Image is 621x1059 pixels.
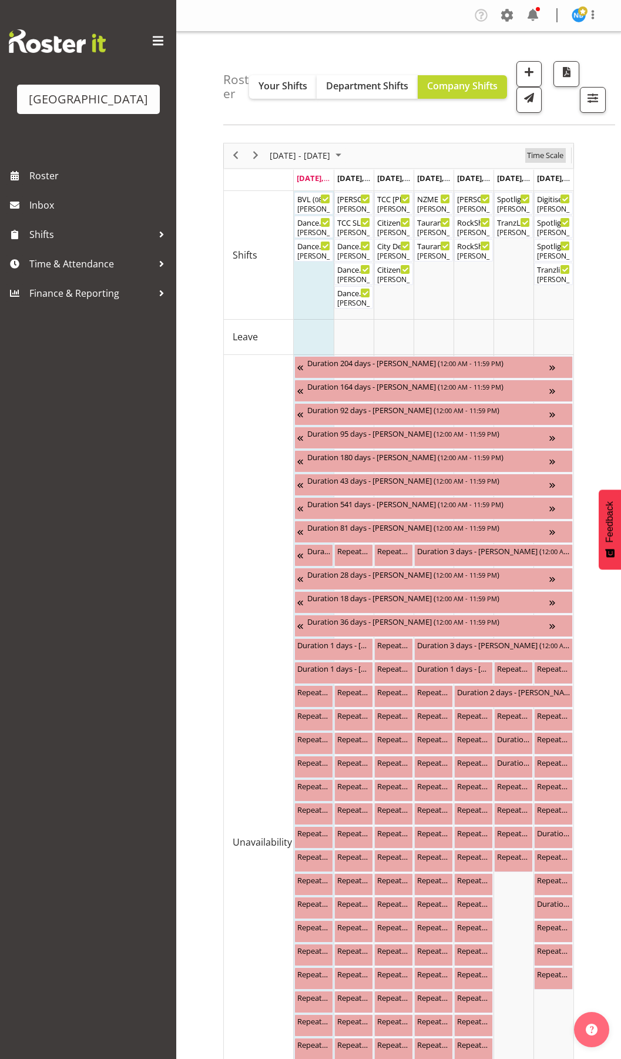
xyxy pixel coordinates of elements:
[436,405,497,415] span: 12:00 AM - 11:59 PM
[377,216,410,228] div: Citizenships. X-Space. FOHM ( )
[294,803,333,825] div: Unavailability"s event - Repeats every monday, tuesday, wednesday, thursday, friday - Jody Smart ...
[337,274,370,285] div: [PERSON_NAME]
[297,251,330,262] div: [PERSON_NAME], [PERSON_NAME], [PERSON_NAME], [PERSON_NAME], [PERSON_NAME], [PERSON_NAME]
[294,356,573,378] div: Unavailability"s event - Duration 204 days - Fiona Macnab Begin From Monday, March 10, 2025 at 12...
[537,874,570,886] div: Repeats every [DATE] - [PERSON_NAME] ( )
[414,803,453,825] div: Unavailability"s event - Repeats every monday, tuesday, wednesday, thursday, friday - Davey Van G...
[457,780,490,792] div: Repeats every [DATE], [DATE], [DATE], [DATE], [DATE] - [PERSON_NAME] ( )
[377,639,410,651] div: Repeats every [DATE] - [PERSON_NAME] ( )
[454,873,493,896] div: Unavailability"s event - Repeats every monday, tuesday, wednesday, thursday, friday - Lydia Noble...
[497,733,530,745] div: Duration 23 hours - [PERSON_NAME] ( )
[334,544,373,567] div: Unavailability"s event - Repeats every monday, tuesday, saturday, sunday - Dion Stewart Begin Fro...
[337,240,370,252] div: DanceNZmade Minder Shift ( )
[534,732,573,755] div: Unavailability"s event - Repeats every sunday - Amy Duncanson Begin From Sunday, August 17, 2025 ...
[307,521,549,533] div: Duration 81 days - [PERSON_NAME] ( )
[337,850,370,862] div: Repeats every [DATE], [DATE] - [PERSON_NAME] ( )
[497,827,530,839] div: Repeats every [DATE], [DATE], [DATE], [DATE], [DATE], [DATE], [DATE] - [PERSON_NAME] ( )
[337,803,370,815] div: Repeats every [DATE], [DATE], [DATE], [DATE], [DATE] - [PERSON_NAME] ( )
[374,826,413,849] div: Unavailability"s event - Repeats every tuesday, wednesday - Kelly Shepherd Begin From Wednesday, ...
[417,204,450,215] div: [PERSON_NAME]
[454,192,493,215] div: Shifts"s event - Ray White Annual Awards Cargo Shed Begin From Friday, August 15, 2025 at 3:30:00...
[414,544,573,567] div: Unavailability"s event - Duration 3 days - Amy Duncanson Begin From Thursday, August 14, 2025 at ...
[457,204,490,215] div: [PERSON_NAME]
[297,686,330,698] div: Repeats every [DATE] - [PERSON_NAME] ( )
[337,686,370,698] div: Repeats every [DATE], [DATE], [DATE], [DATE], [DATE], [DATE], [DATE] - [PERSON_NAME] ( )
[417,193,450,205] div: NZME Client Event Cargo Shed ( )
[334,685,373,708] div: Unavailability"s event - Repeats every monday, tuesday, wednesday, thursday, friday, saturday, su...
[417,756,450,768] div: Repeats every [DATE], [DATE], [DATE], [DATE], [DATE] - [PERSON_NAME] ( )
[315,195,376,204] span: 08:30 AM - 03:30 PM
[414,685,453,708] div: Unavailability"s event - Repeats every monday, tuesday, wednesday, thursday, friday, saturday, su...
[334,873,373,896] div: Unavailability"s event - Repeats every tuesday - Skye Colonna Begin From Tuesday, August 12, 2025...
[374,803,413,825] div: Unavailability"s event - Repeats every monday, tuesday, wednesday, thursday, friday - Davey Van G...
[307,357,549,368] div: Duration 204 days - [PERSON_NAME] ( )
[414,732,453,755] div: Unavailability"s event - Repeats every monday, tuesday, thursday, friday - Aiddie Carnihan Begin ...
[457,686,570,698] div: Duration 2 days - [PERSON_NAME] ( )
[268,148,347,163] button: August 2025
[494,709,533,731] div: Unavailability"s event - Repeats every monday, tuesday, wednesday, thursday, friday, saturday, su...
[297,240,330,252] div: DanceNZmade Interschool Comp 2025 ( )
[374,732,413,755] div: Unavailability"s event - Repeats every monday, tuesday, wednesday, thursday, friday - Jody Smart ...
[534,803,573,825] div: Unavailability"s event - Repeats every sunday - Max Allan Begin From Sunday, August 17, 2025 at 1...
[414,638,573,661] div: Unavailability"s event - Duration 3 days - Beana Badenhorst Begin From Thursday, August 14, 2025 ...
[440,382,501,391] span: 12:00 AM - 11:59 PM
[417,662,490,674] div: Duration 1 days - [PERSON_NAME] ( )
[494,216,533,238] div: Shifts"s event - TranzLiquid 25th birthday Cargo Shed Begin From Saturday, August 16, 2025 at 1:3...
[374,662,413,684] div: Unavailability"s event - Repeats every monday, tuesday, wednesday, thursday, friday, saturday, su...
[334,216,373,238] div: Shifts"s event - TCC SLG-set up for tomorrow (anytime). Same person Begin From Tuesday, August 12...
[414,826,453,849] div: Unavailability"s event - Repeats every thursday - Skye Colonna Begin From Thursday, August 14, 20...
[457,897,490,909] div: Repeats every [DATE] - [PERSON_NAME] ( )
[248,148,264,163] button: Next
[534,662,573,684] div: Unavailability"s event - Repeats every sunday - Jordan Sanft Begin From Sunday, August 17, 2025 a...
[337,733,370,745] div: Repeats every [DATE], [DATE], [DATE], [DATE] - [PERSON_NAME] ( )
[307,592,549,604] div: Duration 18 days - [PERSON_NAME] ( )
[297,216,330,228] div: DanceNZmade Interschool Comp 2025 FOHM Shift ( )
[374,873,413,896] div: Unavailability"s event - Repeats every wednesday - Skye Colonna Begin From Wednesday, August 13, ...
[294,192,333,215] div: Shifts"s event - BVL Begin From Monday, August 11, 2025 at 8:30:00 AM GMT+12:00 Ends At Monday, A...
[516,87,542,113] button: Send a list of all shifts for the selected filtered period to all rostered employees.
[377,686,410,698] div: Repeats every [DATE] - [PERSON_NAME] ( )
[454,756,493,778] div: Unavailability"s event - Repeats every monday, tuesday, thursday, friday - Aiddie Carnihan Begin ...
[494,803,533,825] div: Unavailability"s event - Repeats every monday, tuesday, wednesday, thursday, friday, saturday - J...
[374,263,413,285] div: Shifts"s event - Citizenships. X-Space Begin From Wednesday, August 13, 2025 at 2:00:00 PM GMT+12...
[294,732,333,755] div: Unavailability"s event - Repeats every monday, tuesday, wednesday, thursday, friday, saturday, su...
[297,227,330,238] div: [PERSON_NAME]
[297,733,330,745] div: Repeats every [DATE], [DATE], [DATE], [DATE], [DATE], [DATE], [DATE] - [PERSON_NAME] ( )
[417,827,450,839] div: Repeats every [DATE] - [PERSON_NAME] ( )
[374,638,413,661] div: Unavailability"s event - Repeats every wednesday - Fiona Macnab Begin From Wednesday, August 13, ...
[337,897,370,909] div: Repeats every [DATE], [DATE], [DATE], [DATE], [DATE] - [PERSON_NAME] ( )
[417,545,570,557] div: Duration 3 days - [PERSON_NAME] ( )
[294,709,333,731] div: Unavailability"s event - Repeats every monday, tuesday, saturday, sunday - Dion Stewart Begin Fro...
[326,79,408,92] span: Department Shifts
[294,568,573,590] div: Unavailability"s event - Duration 28 days - Lesley Brough Begin From Saturday, August 2, 2025 at ...
[294,756,333,778] div: Unavailability"s event - Repeats every monday - Kelly Shepherd Begin From Monday, August 11, 2025...
[414,192,453,215] div: Shifts"s event - NZME Client Event Cargo Shed Begin From Thursday, August 14, 2025 at 11:45:00 AM...
[537,193,570,205] div: Digitise your family photographs - workshop ( )
[436,429,497,438] span: 12:00 AM - 11:59 PM
[307,615,549,627] div: Duration 36 days - [PERSON_NAME] ( )
[542,641,603,650] span: 12:00 AM - 11:59 PM
[526,148,565,163] span: Time Scale
[457,827,490,839] div: Repeats every [DATE], [DATE], [DATE], [DATE], [DATE] - [PERSON_NAME] ( )
[537,897,570,909] div: Duration 8 hours - [PERSON_NAME] ( )
[414,239,453,262] div: Shifts"s event - Tauranga Arts Festival Launch Begin From Thursday, August 14, 2025 at 3:45:00 PM...
[374,216,413,238] div: Shifts"s event - Citizenships. X-Space. FOHM Begin From Wednesday, August 13, 2025 at 1:00:00 PM ...
[534,239,573,262] div: Shifts"s event - Spotlight Series by Create the Bay (Troupes) Begin From Sunday, August 17, 2025 ...
[497,204,530,215] div: [PERSON_NAME]
[297,803,330,815] div: Repeats every [DATE], [DATE], [DATE], [DATE], [DATE] - [PERSON_NAME] ( )
[317,75,418,99] button: Department Shifts
[337,204,370,215] div: [PERSON_NAME]
[226,143,246,168] div: previous period
[414,779,453,802] div: Unavailability"s event - Repeats every monday, tuesday, wednesday, thursday, friday - Elea Hargre...
[29,91,148,108] div: [GEOGRAPHIC_DATA]
[497,756,530,768] div: Duration 23 hours - [PERSON_NAME] ( )
[297,780,330,792] div: Repeats every [DATE], [DATE], [DATE], [DATE] - [PERSON_NAME] ( )
[414,216,453,238] div: Shifts"s event - Tauranga Arts Festival Launch FOHM Shift Begin From Thursday, August 14, 2025 at...
[307,451,549,463] div: Duration 180 days - [PERSON_NAME] ( )
[266,143,348,168] div: August 11 - 17, 2025
[534,216,573,238] div: Shifts"s event - Spotlight Series by Create the Bay (Troupes) FOHM Shift Begin From Sunday, Augus...
[337,827,370,839] div: Repeats every [DATE], [DATE], [DATE], [DATE], [DATE] - [PERSON_NAME] ( )
[457,251,490,262] div: [PERSON_NAME], [PERSON_NAME], [PERSON_NAME], [PERSON_NAME], [PERSON_NAME], [PERSON_NAME], [PERSON...
[572,8,586,22] img: nicoel-boschman11219.jpg
[307,568,549,580] div: Duration 28 days - [PERSON_NAME] ( )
